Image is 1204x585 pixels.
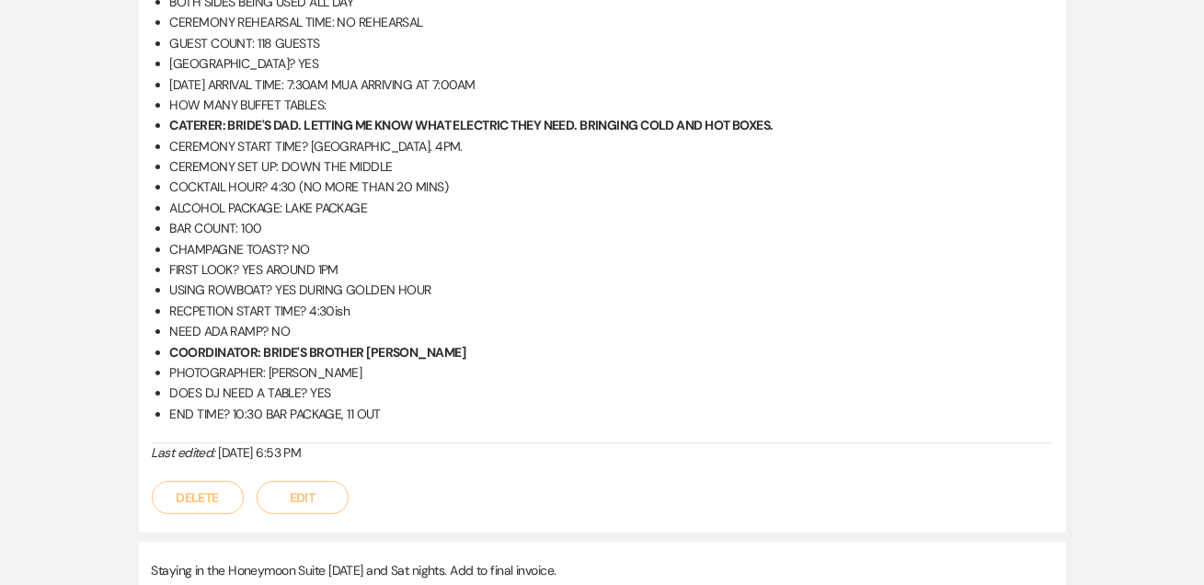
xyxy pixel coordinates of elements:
[170,321,1053,341] li: NEED ADA RAMP? NO
[152,560,1053,580] p: Staying in the Honeymoon Suite [DATE] and Sat nights. Add to final invoice.
[170,198,1053,218] li: ALCOHOL PACKAGE: LAKE PACKAGE
[170,280,1053,300] li: USING ROWBOAT? YES DURING GOLDEN HOUR
[170,177,1053,197] li: COCKTAIL HOUR? 4:30 (NO MORE THAN 20 MINS)
[170,344,465,361] strong: COORDINATOR: BRIDE'S BROTHER [PERSON_NAME]
[170,12,1053,32] li: CEREMONY REHEARSAL TIME: NO REHEARSAL
[170,156,1053,177] li: CEREMONY SET UP: DOWN THE MIDDLE
[170,33,1053,53] li: GUEST COUNT: 118 GUESTS
[170,218,1053,238] li: BAR COUNT: 100
[170,239,1053,259] li: CHAMPAGNE TOAST? NO
[170,259,1053,280] li: FIRST LOOK? YES AROUND 1PM
[170,383,1053,403] li: DOES DJ NEED A TABLE? YES
[170,301,1053,321] li: RECPETION START TIME? 4:30ish
[152,443,1053,463] div: [DATE] 6:53 PM
[170,136,1053,156] li: CEREMONY START TIME? [GEOGRAPHIC_DATA]. 4PM.
[170,362,1053,383] li: PHOTOGRAPHER: [PERSON_NAME]
[170,117,774,133] strong: CATERER: BRIDE'S DAD. LETTING ME KNOW WHAT ELECTRIC THEY NEED. BRINGING COLD AND HOT BOXES.
[170,95,1053,115] li: HOW MANY BUFFET TABLES:
[170,75,1053,95] li: [DATE] ARRIVAL TIME: 7:30AM MUA ARRIVING AT 7:00AM
[257,481,349,514] button: Edit
[170,404,1053,424] li: END TIME? 10:30 BAR PACKAGE, 11 OUT
[170,53,1053,74] li: [GEOGRAPHIC_DATA]? YES
[152,444,215,461] i: Last edited:
[152,481,244,514] button: Delete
